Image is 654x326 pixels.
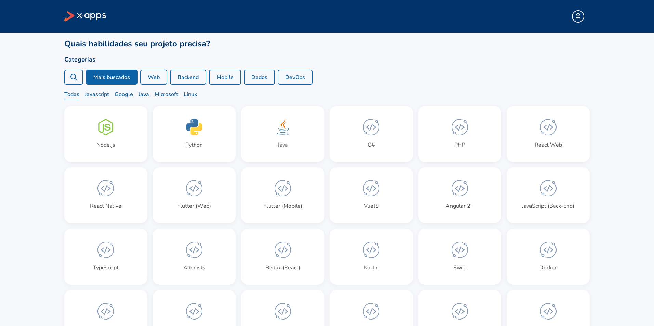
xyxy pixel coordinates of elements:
button: Flutter (Web) [153,167,236,223]
h1: Quais habilidades seu projeto precisa? [64,38,590,49]
h2: Categorias [64,55,590,64]
span: Linux [184,90,197,100]
span: Google [115,90,133,100]
div: React Web [535,141,562,149]
div: C# [368,141,375,149]
div: Node.js [96,141,115,149]
div: Kotlin [364,263,379,272]
span: Todas [64,90,79,100]
button: Web [140,70,167,85]
button: Mobile [209,70,241,85]
span: Java [139,90,149,100]
div: JavaScript (Back-End) [522,202,574,210]
div: Swift [453,263,466,272]
button: C# [330,106,413,162]
div: AdonisJs [183,263,205,272]
div: VueJS [364,202,379,210]
button: Mais buscados [86,70,138,85]
button: Backend [170,70,206,85]
div: Java [278,141,288,149]
div: Angular 2+ [446,202,474,210]
div: PHP [454,141,465,149]
button: VueJS [330,167,413,223]
button: PHP [418,106,501,162]
button: JavaScript (Back-End) [507,167,590,223]
button: Python [153,106,236,162]
button: Docker [507,229,590,285]
span: Microsoft [155,90,178,100]
button: Angular 2+ [418,167,501,223]
div: Typescript [93,263,119,272]
button: React Native [64,167,147,223]
div: Redux (React) [265,263,300,272]
button: Java [241,106,324,162]
button: DevOps [278,70,313,85]
button: Redux (React) [241,229,324,285]
button: Swift [418,229,501,285]
div: React Native [90,202,121,210]
button: React Web [507,106,590,162]
button: Typescript [64,229,147,285]
button: Kotlin [330,229,413,285]
button: Dados [244,70,275,85]
button: Flutter (Mobile) [241,167,324,223]
span: Javascript [85,90,109,100]
div: Docker [539,263,557,272]
div: Flutter (Web) [177,202,211,210]
button: Node.js [64,106,147,162]
button: AdonisJs [153,229,236,285]
div: Python [185,141,203,149]
div: Flutter (Mobile) [263,202,302,210]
